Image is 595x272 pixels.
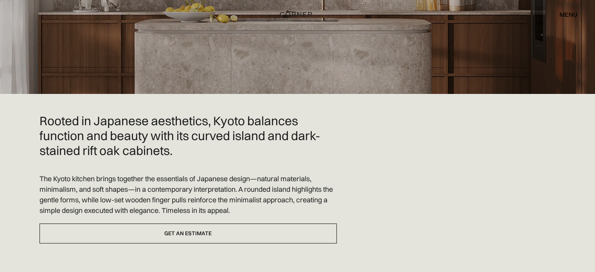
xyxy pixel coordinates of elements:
a: Get an estimate [40,223,337,243]
a: home [277,9,318,20]
div: menu [552,8,577,21]
h2: Rooted in Japanese aesthetics, Kyoto balances function and beauty with its curved island and dark... [40,113,337,158]
p: The Kyoto kitchen brings together the essentials of Japanese design—natural materials, minimalism... [40,173,337,216]
div: menu [559,11,577,18]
